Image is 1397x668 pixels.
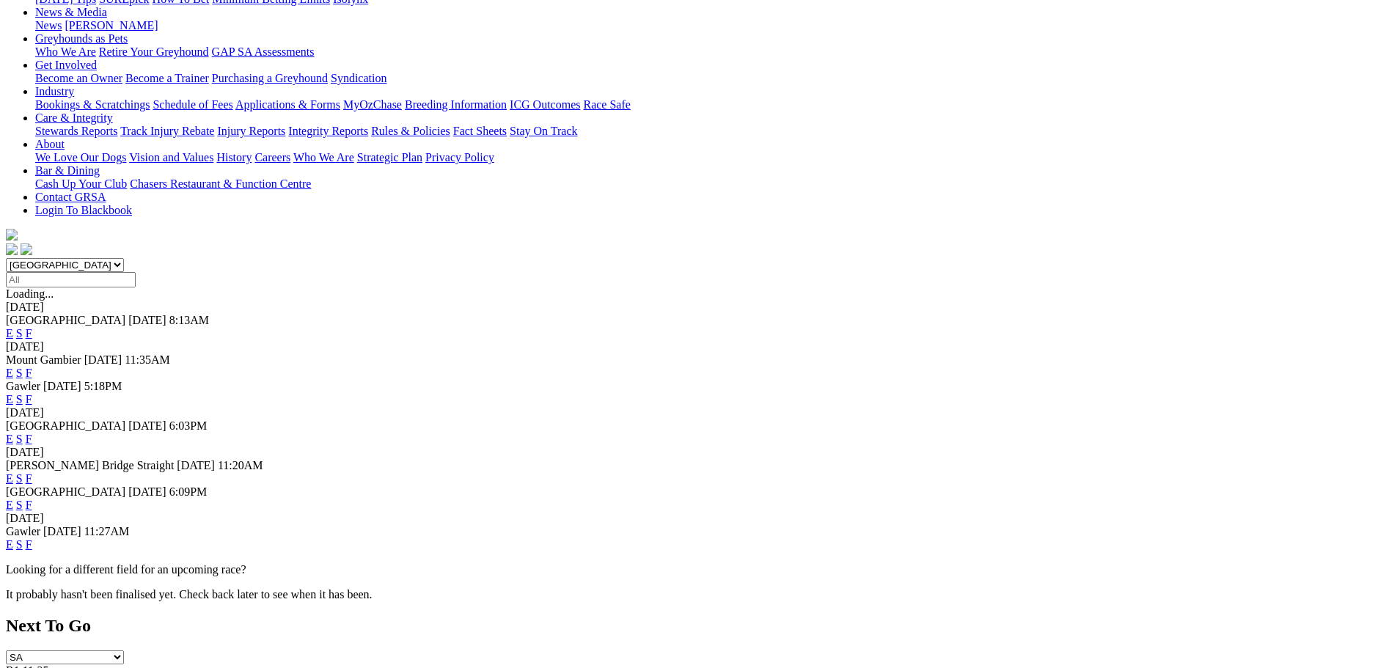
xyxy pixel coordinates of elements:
a: E [6,367,13,379]
a: Who We Are [293,151,354,164]
span: [DATE] [43,525,81,537]
input: Select date [6,272,136,287]
a: Privacy Policy [425,151,494,164]
a: News [35,19,62,32]
a: S [16,472,23,485]
a: Who We Are [35,45,96,58]
a: F [26,327,32,339]
div: [DATE] [6,512,1391,525]
a: S [16,499,23,511]
span: [DATE] [128,485,166,498]
a: Race Safe [583,98,630,111]
a: Fact Sheets [453,125,507,137]
span: [DATE] [128,419,166,432]
a: Chasers Restaurant & Function Centre [130,177,311,190]
span: [DATE] [128,314,166,326]
div: About [35,151,1391,164]
a: Applications & Forms [235,98,340,111]
span: 6:09PM [169,485,208,498]
a: S [16,538,23,551]
div: [DATE] [6,301,1391,314]
span: [DATE] [177,459,215,471]
a: MyOzChase [343,98,402,111]
a: Get Involved [35,59,97,71]
img: facebook.svg [6,243,18,255]
a: Vision and Values [129,151,213,164]
a: History [216,151,252,164]
span: 8:13AM [169,314,209,326]
a: E [6,393,13,405]
a: Greyhounds as Pets [35,32,128,45]
a: Become an Owner [35,72,122,84]
a: GAP SA Assessments [212,45,315,58]
a: F [26,472,32,485]
span: Gawler [6,525,40,537]
span: 11:20AM [218,459,263,471]
span: Gawler [6,380,40,392]
a: Stay On Track [510,125,577,137]
div: Greyhounds as Pets [35,45,1391,59]
a: Injury Reports [217,125,285,137]
span: [DATE] [84,353,122,366]
div: Industry [35,98,1391,111]
a: About [35,138,65,150]
span: [DATE] [43,380,81,392]
div: [DATE] [6,446,1391,459]
a: Retire Your Greyhound [99,45,209,58]
a: E [6,327,13,339]
a: F [26,538,32,551]
div: [DATE] [6,340,1391,353]
a: Careers [254,151,290,164]
a: E [6,433,13,445]
a: Integrity Reports [288,125,368,137]
a: We Love Our Dogs [35,151,126,164]
a: F [26,367,32,379]
span: Loading... [6,287,54,300]
a: Industry [35,85,74,98]
a: Contact GRSA [35,191,106,203]
h2: Next To Go [6,616,1391,636]
a: F [26,433,32,445]
img: logo-grsa-white.png [6,229,18,241]
div: [DATE] [6,406,1391,419]
a: Bar & Dining [35,164,100,177]
span: [GEOGRAPHIC_DATA] [6,485,125,498]
a: Breeding Information [405,98,507,111]
a: Purchasing a Greyhound [212,72,328,84]
span: 11:35AM [125,353,170,366]
p: Looking for a different field for an upcoming race? [6,563,1391,576]
a: F [26,393,32,405]
span: 5:18PM [84,380,122,392]
a: S [16,393,23,405]
a: E [6,538,13,551]
a: Track Injury Rebate [120,125,214,137]
a: F [26,499,32,511]
a: E [6,499,13,511]
img: twitter.svg [21,243,32,255]
a: Stewards Reports [35,125,117,137]
a: Rules & Policies [371,125,450,137]
a: Cash Up Your Club [35,177,127,190]
a: [PERSON_NAME] [65,19,158,32]
a: S [16,327,23,339]
a: Bookings & Scratchings [35,98,150,111]
div: Bar & Dining [35,177,1391,191]
span: [GEOGRAPHIC_DATA] [6,314,125,326]
a: Care & Integrity [35,111,113,124]
span: [GEOGRAPHIC_DATA] [6,419,125,432]
a: News & Media [35,6,107,18]
a: Strategic Plan [357,151,422,164]
a: Schedule of Fees [153,98,232,111]
a: E [6,472,13,485]
span: 11:27AM [84,525,130,537]
div: News & Media [35,19,1391,32]
span: Mount Gambier [6,353,81,366]
a: S [16,367,23,379]
partial: It probably hasn't been finalised yet. Check back later to see when it has been. [6,588,373,601]
div: Get Involved [35,72,1391,85]
a: Become a Trainer [125,72,209,84]
a: Login To Blackbook [35,204,132,216]
span: [PERSON_NAME] Bridge Straight [6,459,174,471]
a: Syndication [331,72,386,84]
a: ICG Outcomes [510,98,580,111]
